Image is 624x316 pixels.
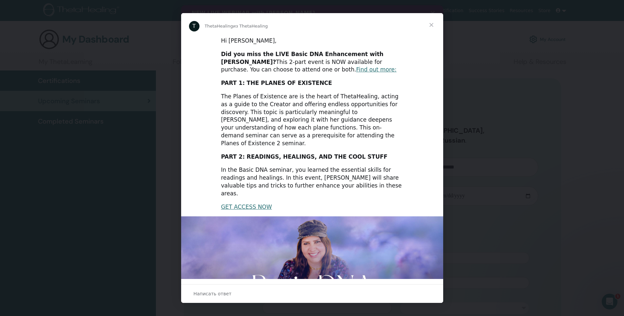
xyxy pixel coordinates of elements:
span: ThetaHealing [205,24,233,29]
div: Profile image for ThetaHealing [189,21,199,31]
span: Написать ответ [194,289,232,298]
div: Открыть разговор и ответить [181,284,443,303]
b: PART 2: READINGS, HEALINGS, AND THE COOL STUFF [221,153,388,160]
b: Did you miss the LIVE Basic DNA Enhancement with [PERSON_NAME]? [221,51,384,65]
a: Reserve Your Spot ➜ [10,41,69,49]
div: Hi [PERSON_NAME], [221,37,403,45]
b: PART 1: THE PLANES OF EXISTENCE [221,80,332,86]
b: Clarity [161,24,180,30]
div: This 2-part event is NOW available for purchase. You can choose to attend one or both. [221,50,403,74]
div: Закрыть [250,6,256,10]
div: In the Basic DNA seminar, you learned the essential skills for readings and healings. In this eve... [221,166,403,197]
div: Join us The very first webinar dedicated entirely to the energy of — how to understand it, live i... [10,5,241,37]
b: NEW LIVE WEBINAR with [PERSON_NAME] [10,5,134,11]
i: [DATE] 11:00 AM MST [28,18,85,24]
a: GET ACCESS NOW [221,204,272,210]
b: CLARITY — Learn It. Know It. Live It. Create With It. [10,11,163,17]
span: из ThetaHealing [233,24,268,29]
a: Find out more: [356,66,396,73]
span: Закрыть [420,13,443,37]
div: The Planes of Existence are is the heart of ThetaHealing, acting as a guide to the Creator and of... [221,93,403,148]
